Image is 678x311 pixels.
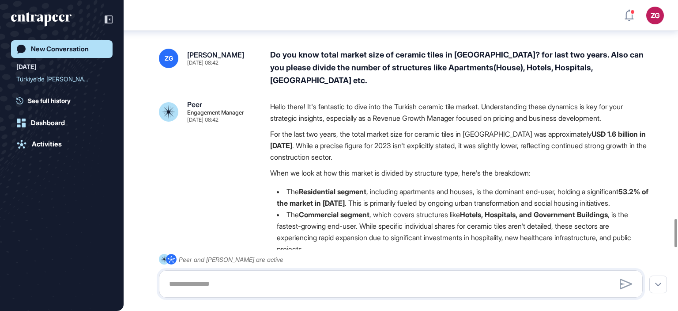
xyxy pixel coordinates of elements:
[270,167,650,179] p: When we look at how this market is divided by structure type, here's the breakdown:
[31,45,89,53] div: New Conversation
[460,210,608,219] strong: Hotels, Hospitals, and Government Buildings
[299,210,369,219] strong: Commercial segment
[270,49,650,87] div: Do you know total market size of ceramic tiles in [GEOGRAPHIC_DATA]? for last two years. Also can...
[187,117,218,123] div: [DATE] 08:42
[187,101,202,108] div: Peer
[11,12,72,27] div: entrapeer-logo
[31,119,65,127] div: Dashboard
[11,135,113,153] a: Activities
[270,101,650,124] p: Hello there! It's fantastic to dive into the Turkish ceramic tile market. Understanding these dyn...
[16,96,113,105] a: See full history
[165,55,173,62] span: ZG
[299,187,366,196] strong: Residential segment
[187,60,218,65] div: [DATE] 08:42
[270,128,650,163] p: For the last two years, the total market size for ceramic tiles in [GEOGRAPHIC_DATA] was approxim...
[16,61,37,72] div: [DATE]
[187,110,244,115] div: Engagement Manager
[28,96,71,105] span: See full history
[11,114,113,132] a: Dashboard
[270,186,650,209] li: The , including apartments and houses, is the dominant end-user, holding a significant . This is ...
[16,72,100,86] div: Türkiye'de [PERSON_NAME]...
[270,209,650,255] li: The , which covers structures like , is the fastest-growing end-user. While specific individual s...
[32,140,62,148] div: Activities
[187,51,244,58] div: [PERSON_NAME]
[646,7,664,24] button: ZG
[16,72,107,86] div: Türkiye'de Seramik Fayans Pazar Büyüklüğü ve Yapı Türleri Analizi
[179,254,283,265] div: Peer and [PERSON_NAME] are active
[11,40,113,58] a: New Conversation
